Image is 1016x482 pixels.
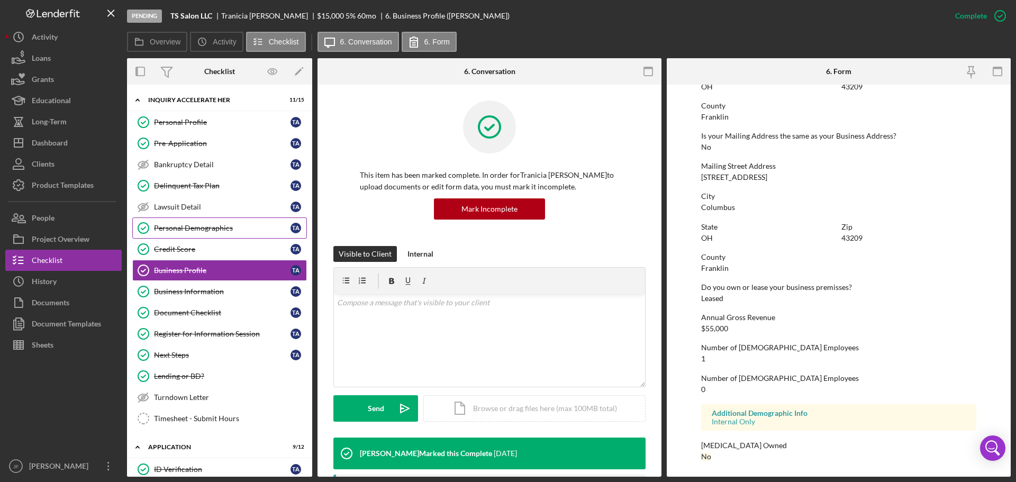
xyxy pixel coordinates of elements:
[291,244,301,254] div: T A
[5,250,122,271] button: Checklist
[357,12,376,20] div: 60 mo
[285,444,304,450] div: 9 / 12
[132,281,307,302] a: Business InformationTA
[32,271,57,295] div: History
[701,313,976,322] div: Annual Gross Revenue
[317,12,344,20] div: $15,000
[402,32,457,52] button: 6. Form
[5,313,122,334] a: Document Templates
[701,354,705,363] div: 1
[291,329,301,339] div: T A
[154,308,291,317] div: Document Checklist
[32,229,89,252] div: Project Overview
[5,271,122,292] button: History
[291,159,301,170] div: T A
[291,180,301,191] div: T A
[841,234,863,242] div: 43209
[841,223,976,231] div: Zip
[434,198,545,220] button: Mark Incomplete
[154,465,291,474] div: ID Verification
[154,118,291,126] div: Personal Profile
[701,324,728,333] div: $55,000
[5,111,122,132] button: Long-Term
[221,12,317,20] div: Tranicia [PERSON_NAME]
[5,132,122,153] a: Dashboard
[701,253,976,261] div: County
[5,90,122,111] button: Educational
[170,12,212,20] b: TS Salon LLC
[150,38,180,46] label: Overview
[701,192,976,201] div: City
[701,343,976,352] div: Number of [DEMOGRAPHIC_DATA] Employees
[360,169,619,193] p: This item has been marked complete. In order for Tranicia [PERSON_NAME] to upload documents or ed...
[154,393,306,402] div: Turndown Letter
[317,32,399,52] button: 6. Conversation
[132,154,307,175] a: Bankruptcy DetailTA
[132,344,307,366] a: Next StepsTA
[32,26,58,50] div: Activity
[5,175,122,196] button: Product Templates
[269,38,299,46] label: Checklist
[132,217,307,239] a: Personal DemographicsTA
[5,229,122,250] button: Project Overview
[154,351,291,359] div: Next Steps
[285,97,304,103] div: 11 / 15
[712,409,966,417] div: Additional Demographic Info
[5,26,122,48] button: Activity
[464,67,515,76] div: 6. Conversation
[701,452,711,461] div: No
[32,111,67,135] div: Long-Term
[291,307,301,318] div: T A
[154,181,291,190] div: Delinquent Tax Plan
[291,223,301,233] div: T A
[701,385,705,394] div: 0
[154,414,306,423] div: Timesheet - Submit Hours
[132,260,307,281] a: Business ProfileTA
[826,67,851,76] div: 6. Form
[148,97,278,103] div: Inquiry Accelerate Her
[132,302,307,323] a: Document ChecklistTA
[154,245,291,253] div: Credit Score
[955,5,987,26] div: Complete
[407,246,433,262] div: Internal
[5,456,122,477] button: JF[PERSON_NAME] [PERSON_NAME]
[213,38,236,46] label: Activity
[32,153,55,177] div: Clients
[291,350,301,360] div: T A
[132,323,307,344] a: Register for Information SessionTA
[127,10,162,23] div: Pending
[127,32,187,52] button: Overview
[5,48,122,69] button: Loans
[291,464,301,475] div: T A
[402,246,439,262] button: Internal
[154,372,306,380] div: Lending or BD?
[5,69,122,90] button: Grants
[340,38,392,46] label: 6. Conversation
[132,239,307,260] a: Credit ScoreTA
[5,334,122,356] a: Sheets
[494,449,517,458] time: 2025-02-24 20:27
[32,69,54,93] div: Grants
[32,292,69,316] div: Documents
[701,223,836,231] div: State
[701,173,767,181] div: [STREET_ADDRESS]
[291,265,301,276] div: T A
[346,12,356,20] div: 5 %
[701,441,976,450] div: [MEDICAL_DATA] Owned
[154,266,291,275] div: Business Profile
[5,292,122,313] button: Documents
[291,138,301,149] div: T A
[154,160,291,169] div: Bankruptcy Detail
[5,153,122,175] button: Clients
[701,83,713,91] div: OH
[701,162,976,170] div: Mailing Street Address
[980,435,1005,461] div: Open Intercom Messenger
[701,374,976,383] div: Number of [DEMOGRAPHIC_DATA] Employees
[5,207,122,229] a: People
[701,102,976,110] div: County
